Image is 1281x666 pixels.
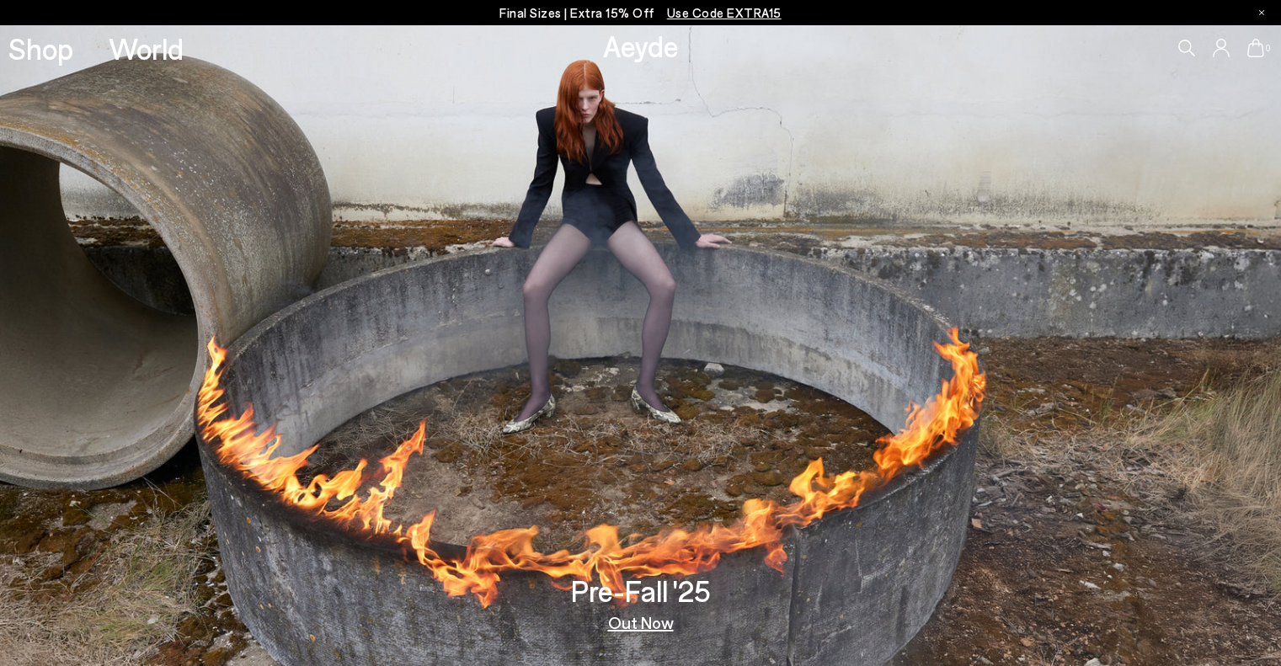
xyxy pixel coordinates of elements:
a: Aeyde [603,28,679,63]
a: Out Now [608,614,674,631]
a: World [109,34,184,63]
span: 0 [1264,44,1273,53]
span: Navigate to /collections/ss25-final-sizes [667,5,782,20]
h3: Pre-Fall '25 [571,576,711,605]
p: Final Sizes | Extra 15% Off [499,3,782,24]
a: Shop [8,34,73,63]
a: 0 [1247,39,1264,57]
